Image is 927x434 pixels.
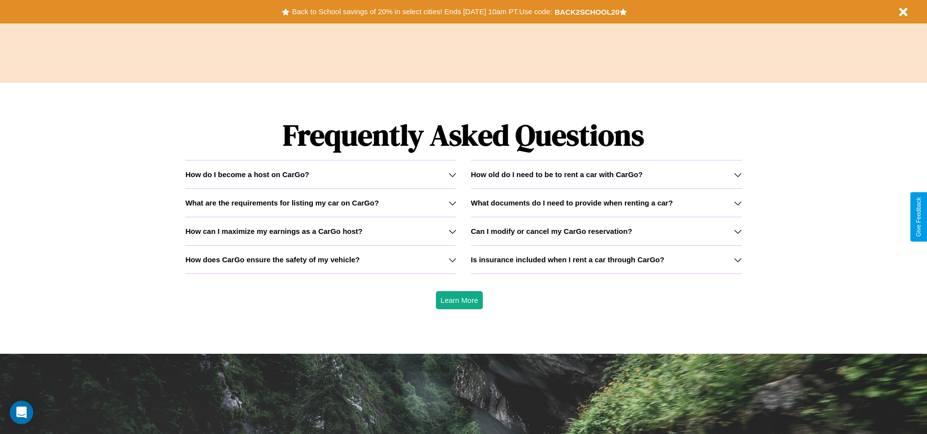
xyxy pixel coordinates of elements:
[185,227,363,235] h3: How can I maximize my earnings as a CarGo host?
[10,401,33,424] div: Open Intercom Messenger
[555,8,620,16] b: BACK2SCHOOL20
[185,170,309,179] h3: How do I become a host on CarGo?
[915,197,922,237] div: Give Feedback
[289,5,554,19] button: Back to School savings of 20% in select cities! Ends [DATE] 10am PT.Use code:
[185,110,741,160] h1: Frequently Asked Questions
[471,199,673,207] h3: What documents do I need to provide when renting a car?
[185,199,379,207] h3: What are the requirements for listing my car on CarGo?
[471,170,643,179] h3: How old do I need to be to rent a car with CarGo?
[185,255,360,264] h3: How does CarGo ensure the safety of my vehicle?
[471,255,665,264] h3: Is insurance included when I rent a car through CarGo?
[471,227,632,235] h3: Can I modify or cancel my CarGo reservation?
[436,291,483,309] button: Learn More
